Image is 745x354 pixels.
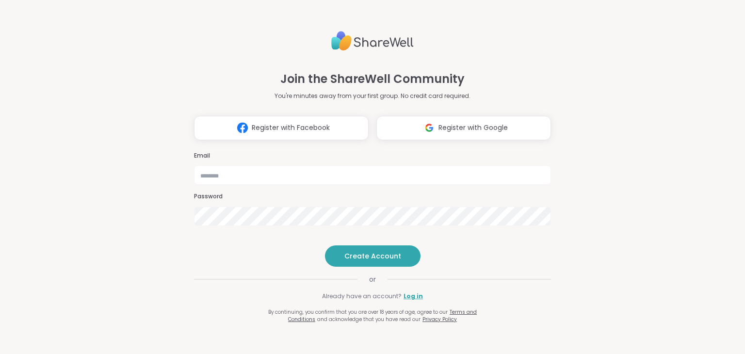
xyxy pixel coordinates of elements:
h3: Email [194,152,551,160]
h1: Join the ShareWell Community [280,70,465,88]
span: By continuing, you confirm that you are over 18 years of age, agree to our [268,308,448,316]
span: Already have an account? [322,292,402,301]
h3: Password [194,193,551,201]
span: and acknowledge that you have read our [317,316,421,323]
span: Create Account [344,251,401,261]
a: Terms and Conditions [288,308,477,323]
button: Register with Facebook [194,116,369,140]
img: ShareWell Logomark [233,119,252,137]
img: ShareWell Logo [331,27,414,55]
a: Privacy Policy [422,316,457,323]
span: Register with Google [438,123,508,133]
img: ShareWell Logomark [420,119,438,137]
span: Register with Facebook [252,123,330,133]
button: Register with Google [376,116,551,140]
button: Create Account [325,245,421,267]
p: You're minutes away from your first group. No credit card required. [275,92,470,100]
span: or [357,274,388,284]
a: Log in [404,292,423,301]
